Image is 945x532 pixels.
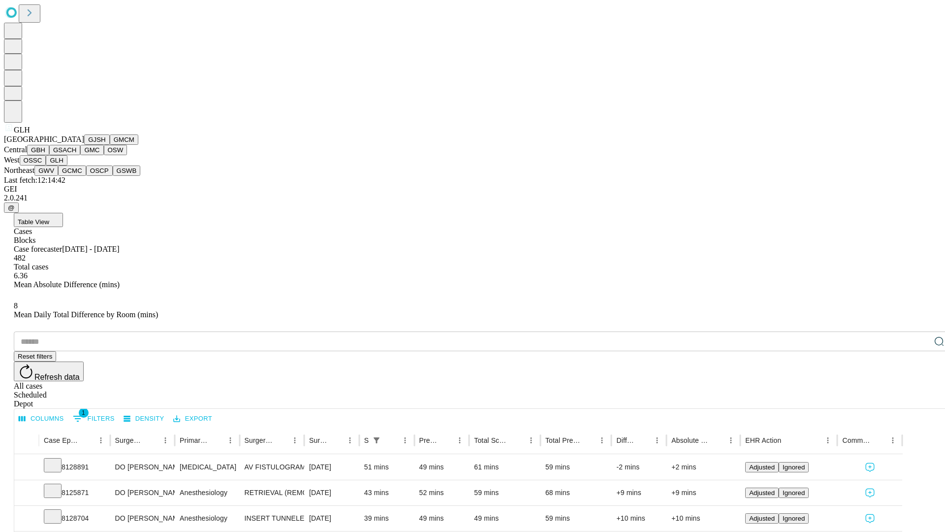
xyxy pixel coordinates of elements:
div: 59 mins [474,480,535,505]
span: Mean Daily Total Difference by Room (mins) [14,310,158,319]
div: Surgery Name [245,436,273,444]
span: Adjusted [749,489,775,497]
span: [DATE] - [DATE] [62,245,119,253]
div: 39 mins [364,506,409,531]
div: +10 mins [616,506,661,531]
button: Menu [821,433,835,447]
div: 1 active filter [370,433,383,447]
button: Sort [636,433,650,447]
span: 482 [14,254,26,262]
div: 59 mins [545,506,607,531]
button: GMC [80,145,103,155]
div: +9 mins [616,480,661,505]
div: [DATE] [309,480,354,505]
div: Total Scheduled Duration [474,436,509,444]
span: Table View [18,218,49,226]
span: 8 [14,301,18,310]
div: RETRIEVAL (REMOVAL) OF INTRAVASCULAR [PERSON_NAME] FILTER, ENDOVASCULAR INCLUDING VASCULAR ACCESS... [245,480,299,505]
button: Sort [581,433,595,447]
span: Ignored [783,489,805,497]
button: Expand [19,510,34,528]
button: Export [171,411,215,427]
div: 49 mins [419,455,465,480]
div: Anesthesiology [180,506,234,531]
div: DO [PERSON_NAME] Do [115,506,170,531]
span: 1 [79,408,89,418]
span: Central [4,145,27,154]
button: GSACH [49,145,80,155]
div: DO [PERSON_NAME] Do [115,480,170,505]
span: Northeast [4,166,34,174]
div: Case Epic Id [44,436,79,444]
span: GLH [14,126,30,134]
span: Case forecaster [14,245,62,253]
div: [DATE] [309,506,354,531]
div: 68 mins [545,480,607,505]
button: Sort [782,433,796,447]
button: Menu [288,433,302,447]
button: Adjusted [745,488,779,498]
button: Select columns [16,411,66,427]
div: [DATE] [309,455,354,480]
span: Adjusted [749,464,775,471]
button: Sort [80,433,94,447]
div: AV FISTULOGRAM DIAGNOSTIC [245,455,299,480]
div: 43 mins [364,480,409,505]
button: Sort [439,433,453,447]
span: Mean Absolute Difference (mins) [14,280,120,289]
span: Refresh data [34,373,80,381]
button: Sort [510,433,524,447]
button: Menu [595,433,609,447]
span: Ignored [783,464,805,471]
button: GSWB [113,166,141,176]
button: Adjusted [745,513,779,524]
div: DO [PERSON_NAME] Do [115,455,170,480]
button: GCMC [58,166,86,176]
button: GWV [34,166,58,176]
button: GBH [27,145,49,155]
div: Primary Service [180,436,208,444]
button: OSSC [20,155,46,166]
button: Sort [384,433,398,447]
div: +9 mins [671,480,735,505]
div: EHR Action [745,436,781,444]
button: OSW [104,145,127,155]
div: +10 mins [671,506,735,531]
div: Absolute Difference [671,436,709,444]
span: West [4,156,20,164]
div: Surgery Date [309,436,328,444]
button: Menu [94,433,108,447]
button: Density [121,411,167,427]
div: Scheduled In Room Duration [364,436,369,444]
span: Reset filters [18,353,52,360]
button: Show filters [370,433,383,447]
button: OSCP [86,166,113,176]
div: [MEDICAL_DATA] [180,455,234,480]
span: 6.36 [14,271,28,280]
button: Reset filters [14,351,56,362]
div: INSERT TUNNELED CENTRAL VENOUS ACCESS WITH SUBQ PORT [245,506,299,531]
button: Table View [14,213,63,227]
button: GMCM [110,134,138,145]
div: 8125871 [44,480,105,505]
div: +2 mins [671,455,735,480]
button: Ignored [779,462,809,472]
button: Menu [724,433,738,447]
button: Menu [524,433,538,447]
div: -2 mins [616,455,661,480]
div: Total Predicted Duration [545,436,581,444]
button: Refresh data [14,362,84,381]
button: Sort [329,433,343,447]
span: @ [8,204,15,211]
div: 52 mins [419,480,465,505]
div: 59 mins [545,455,607,480]
button: Menu [223,433,237,447]
button: Menu [886,433,900,447]
button: Expand [19,485,34,502]
span: Total cases [14,263,48,271]
span: Adjusted [749,515,775,522]
div: GEI [4,185,941,194]
button: Ignored [779,488,809,498]
button: Sort [872,433,886,447]
button: Menu [650,433,664,447]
